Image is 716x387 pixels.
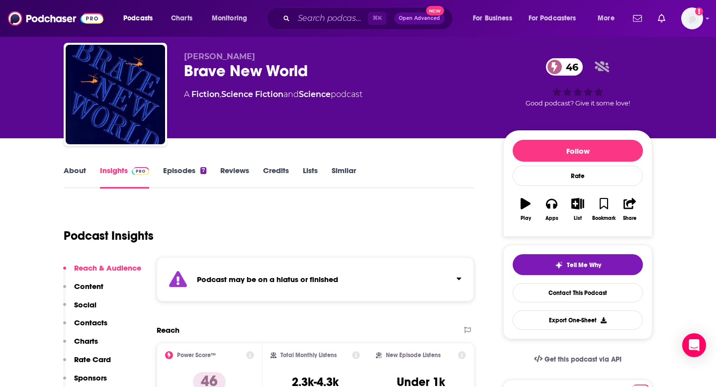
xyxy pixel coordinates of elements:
[263,166,289,189] a: Credits
[63,263,141,282] button: Reach & Audience
[177,352,216,359] h2: Power Score™
[513,254,643,275] button: tell me why sparkleTell Me Why
[280,352,337,359] h2: Total Monthly Listens
[513,166,643,186] div: Rate
[623,215,636,221] div: Share
[74,282,103,291] p: Content
[598,11,615,25] span: More
[74,355,111,364] p: Rate Card
[74,263,141,273] p: Reach & Audience
[529,11,576,25] span: For Podcasters
[466,10,525,26] button: open menu
[220,166,249,189] a: Reviews
[526,347,629,372] a: Get this podcast via API
[184,52,255,61] span: [PERSON_NAME]
[74,318,107,327] p: Contacts
[123,11,153,25] span: Podcasts
[197,275,338,284] strong: Podcast may be on a hiatus or finished
[132,167,149,175] img: Podchaser Pro
[513,192,538,227] button: Play
[276,7,462,30] div: Search podcasts, credits, & more...
[567,261,601,269] span: Tell Me Why
[399,16,440,21] span: Open Advanced
[513,310,643,330] button: Export One-Sheet
[695,7,703,15] svg: Add a profile image
[591,10,627,26] button: open menu
[555,261,563,269] img: tell me why sparkle
[8,9,103,28] img: Podchaser - Follow, Share and Rate Podcasts
[64,166,86,189] a: About
[681,7,703,29] img: User Profile
[283,90,299,99] span: and
[592,215,616,221] div: Bookmark
[332,166,356,189] a: Similar
[63,300,96,318] button: Social
[165,10,198,26] a: Charts
[473,11,512,25] span: For Business
[205,10,260,26] button: open menu
[521,215,531,221] div: Play
[63,318,107,336] button: Contacts
[163,166,206,189] a: Episodes7
[538,192,564,227] button: Apps
[546,58,583,76] a: 46
[200,167,206,174] div: 7
[522,10,591,26] button: open menu
[368,12,386,25] span: ⌘ K
[545,215,558,221] div: Apps
[617,192,643,227] button: Share
[74,336,98,346] p: Charts
[63,336,98,355] button: Charts
[184,89,362,100] div: A podcast
[191,90,220,99] a: Fiction
[556,58,583,76] span: 46
[221,90,283,99] a: Science Fiction
[544,355,622,364] span: Get this podcast via API
[574,215,582,221] div: List
[171,11,192,25] span: Charts
[591,192,617,227] button: Bookmark
[526,99,630,107] span: Good podcast? Give it some love!
[157,257,474,301] section: Click to expand status details
[503,52,652,113] div: 46Good podcast? Give it some love!
[100,166,149,189] a: InsightsPodchaser Pro
[294,10,368,26] input: Search podcasts, credits, & more...
[394,12,445,24] button: Open AdvancedNew
[513,140,643,162] button: Follow
[64,228,154,243] h1: Podcast Insights
[299,90,331,99] a: Science
[386,352,441,359] h2: New Episode Listens
[63,355,111,373] button: Rate Card
[116,10,166,26] button: open menu
[74,373,107,383] p: Sponsors
[681,7,703,29] button: Show profile menu
[303,166,318,189] a: Lists
[654,10,669,27] a: Show notifications dropdown
[565,192,591,227] button: List
[681,7,703,29] span: Logged in as megcassidy
[682,333,706,357] div: Open Intercom Messenger
[629,10,646,27] a: Show notifications dropdown
[74,300,96,309] p: Social
[220,90,221,99] span: ,
[426,6,444,15] span: New
[513,283,643,302] a: Contact This Podcast
[212,11,247,25] span: Monitoring
[157,325,179,335] h2: Reach
[63,282,103,300] button: Content
[66,45,165,144] img: Brave New World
